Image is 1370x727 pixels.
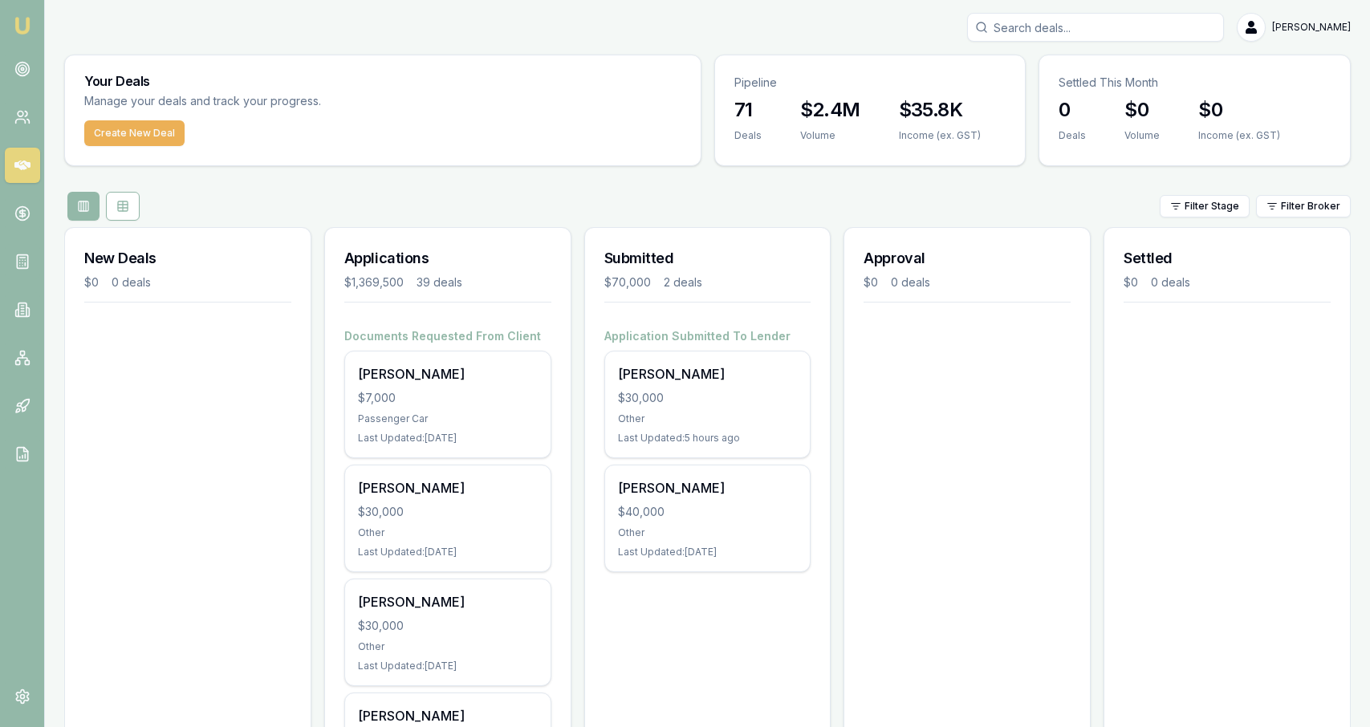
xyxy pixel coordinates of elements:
div: $30,000 [618,390,798,406]
img: emu-icon-u.png [13,16,32,35]
div: Deals [734,129,762,142]
h3: 0 [1059,97,1086,123]
h4: Application Submitted To Lender [604,328,811,344]
p: Manage your deals and track your progress. [84,92,495,111]
h4: Documents Requested From Client [344,328,551,344]
h3: Approval [864,247,1071,270]
div: Income (ex. GST) [899,129,981,142]
div: $0 [1124,274,1138,290]
h3: New Deals [84,247,291,270]
div: [PERSON_NAME] [618,478,798,498]
div: Other [358,640,538,653]
div: $1,369,500 [344,274,404,290]
div: [PERSON_NAME] [618,364,798,384]
button: Filter Stage [1160,195,1250,217]
div: Passenger Car [358,412,538,425]
button: Create New Deal [84,120,185,146]
div: $0 [84,274,99,290]
div: Volume [800,129,860,142]
div: Deals [1059,129,1086,142]
h3: $35.8K [899,97,981,123]
h3: Your Deals [84,75,681,87]
span: Filter Broker [1281,200,1340,213]
div: $30,000 [358,618,538,634]
div: $7,000 [358,390,538,406]
div: Last Updated: [DATE] [358,432,538,445]
h3: $0 [1124,97,1160,123]
h3: $2.4M [800,97,860,123]
h3: Submitted [604,247,811,270]
div: $40,000 [618,504,798,520]
h3: Settled [1124,247,1331,270]
div: Last Updated: [DATE] [358,546,538,558]
div: 0 deals [1151,274,1190,290]
div: [PERSON_NAME] [358,364,538,384]
p: Pipeline [734,75,1006,91]
div: Volume [1124,129,1160,142]
div: $70,000 [604,274,651,290]
div: $30,000 [358,504,538,520]
div: Last Updated: 5 hours ago [618,432,798,445]
div: 0 deals [891,274,930,290]
span: Filter Stage [1185,200,1239,213]
h3: 71 [734,97,762,123]
div: [PERSON_NAME] [358,592,538,611]
div: Other [618,526,798,539]
div: [PERSON_NAME] [358,706,538,725]
div: Other [358,526,538,539]
button: Filter Broker [1256,195,1351,217]
div: $0 [864,274,878,290]
div: Last Updated: [DATE] [358,660,538,672]
div: 39 deals [417,274,462,290]
div: Income (ex. GST) [1198,129,1280,142]
div: Last Updated: [DATE] [618,546,798,558]
div: Other [618,412,798,425]
div: 0 deals [112,274,151,290]
h3: $0 [1198,97,1280,123]
span: [PERSON_NAME] [1272,21,1351,34]
div: [PERSON_NAME] [358,478,538,498]
input: Search deals [967,13,1224,42]
h3: Applications [344,247,551,270]
div: 2 deals [664,274,702,290]
p: Settled This Month [1059,75,1331,91]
